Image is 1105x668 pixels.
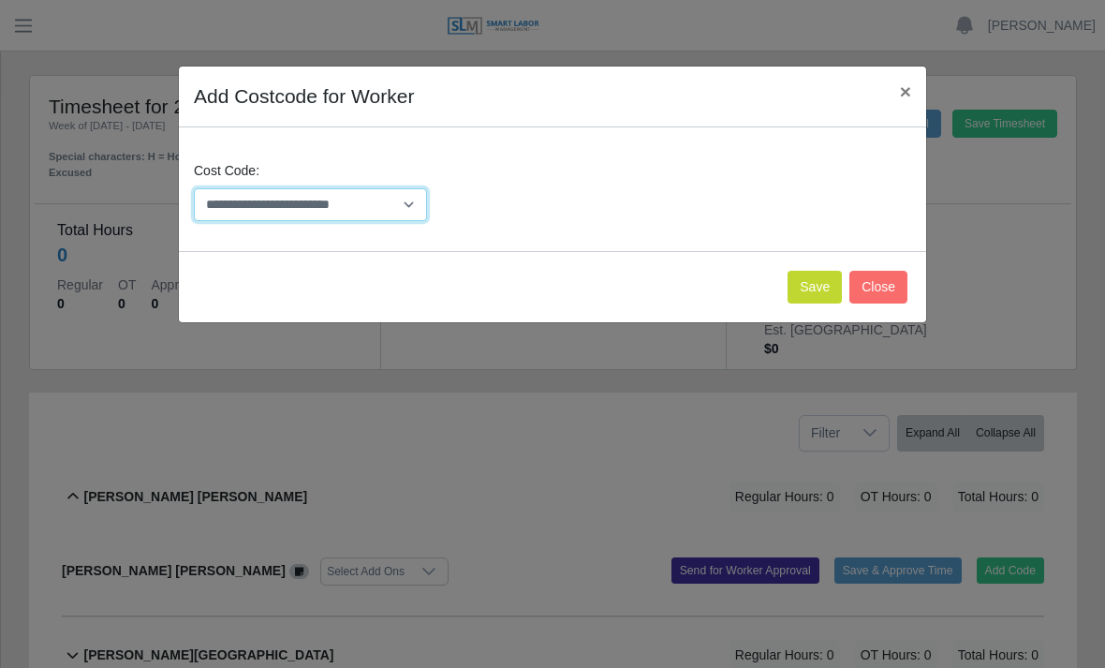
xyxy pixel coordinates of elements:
label: Cost Code: [194,161,259,181]
button: Save [788,271,842,304]
button: Close [885,67,926,116]
button: Close [849,271,907,304]
span: × [900,81,911,102]
h4: Add Costcode for Worker [194,82,414,111]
